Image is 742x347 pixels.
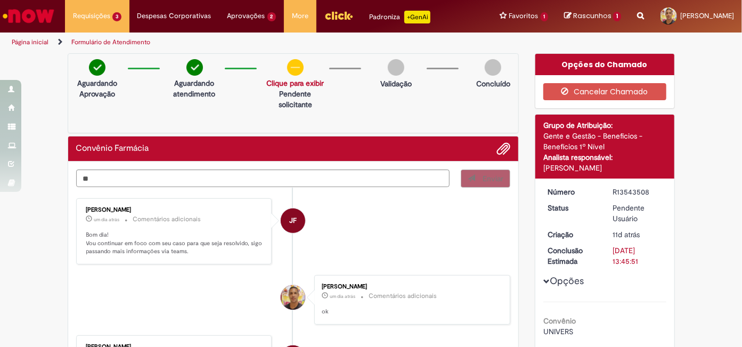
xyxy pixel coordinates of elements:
[133,215,201,224] small: Comentários adicionais
[388,59,404,76] img: img-circle-grey.png
[573,11,611,21] span: Rascunhos
[322,308,499,316] p: ok
[289,208,297,233] span: JF
[564,11,621,21] a: Rascunhos
[369,11,430,23] div: Padroniza
[476,78,510,89] p: Concluído
[613,203,663,224] div: Pendente Usuário
[541,12,549,21] span: 1
[71,38,150,46] a: Formulário de Atendimento
[281,285,305,310] div: Delmar Teixeira Dos Santos
[287,59,304,76] img: circle-minus.png
[72,78,123,99] p: Aguardando Aprovação
[543,131,666,152] div: Gente e Gestão - Benefícios - Benefícios 1º Nível
[94,216,120,223] span: um dia atrás
[89,59,105,76] img: check-circle-green.png
[540,187,605,197] dt: Número
[485,59,501,76] img: img-circle-grey.png
[543,316,576,326] b: Convênio
[613,230,640,239] time: 17/09/2025 12:50:07
[12,38,48,46] a: Página inicial
[369,292,437,301] small: Comentários adicionais
[8,33,487,52] ul: Trilhas de página
[540,203,605,213] dt: Status
[322,284,499,290] div: [PERSON_NAME]
[404,11,430,23] p: +GenAi
[76,170,450,187] textarea: Digite sua mensagem aqui...
[330,293,355,300] time: 26/09/2025 09:06:21
[73,11,110,21] span: Requisições
[680,11,734,20] span: [PERSON_NAME]
[509,11,539,21] span: Favoritos
[86,231,264,256] p: Bom dia! Vou continuar em foco com seu caso para que seja resolvido, sigo passando mais informaçõ...
[613,12,621,21] span: 1
[540,245,605,267] dt: Conclusão Estimada
[169,78,219,99] p: Aguardando atendimento
[227,11,265,21] span: Aprovações
[613,187,663,197] div: R13543508
[266,88,324,110] p: Pendente solicitante
[613,245,663,267] div: [DATE] 13:45:51
[540,229,605,240] dt: Criação
[543,120,666,131] div: Grupo de Atribuição:
[186,59,203,76] img: check-circle-green.png
[543,83,666,100] button: Cancelar Chamado
[86,207,264,213] div: [PERSON_NAME]
[496,142,510,156] button: Adicionar anexos
[281,208,305,233] div: Jeter Filho
[266,78,324,88] a: Clique para exibir
[94,216,120,223] time: 26/09/2025 09:46:11
[543,152,666,163] div: Analista responsável:
[535,54,674,75] div: Opções do Chamado
[267,12,276,21] span: 2
[330,293,355,300] span: um dia atrás
[292,11,308,21] span: More
[76,144,149,154] h2: Convênio Farmácia Histórico de tíquete
[613,230,640,239] span: 11d atrás
[1,5,56,27] img: ServiceNow
[380,78,412,89] p: Validação
[324,7,353,23] img: click_logo_yellow_360x200.png
[137,11,211,21] span: Despesas Corporativas
[543,327,573,336] span: UNIVERS
[112,12,121,21] span: 3
[613,229,663,240] div: 17/09/2025 12:50:07
[543,163,666,173] div: [PERSON_NAME]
